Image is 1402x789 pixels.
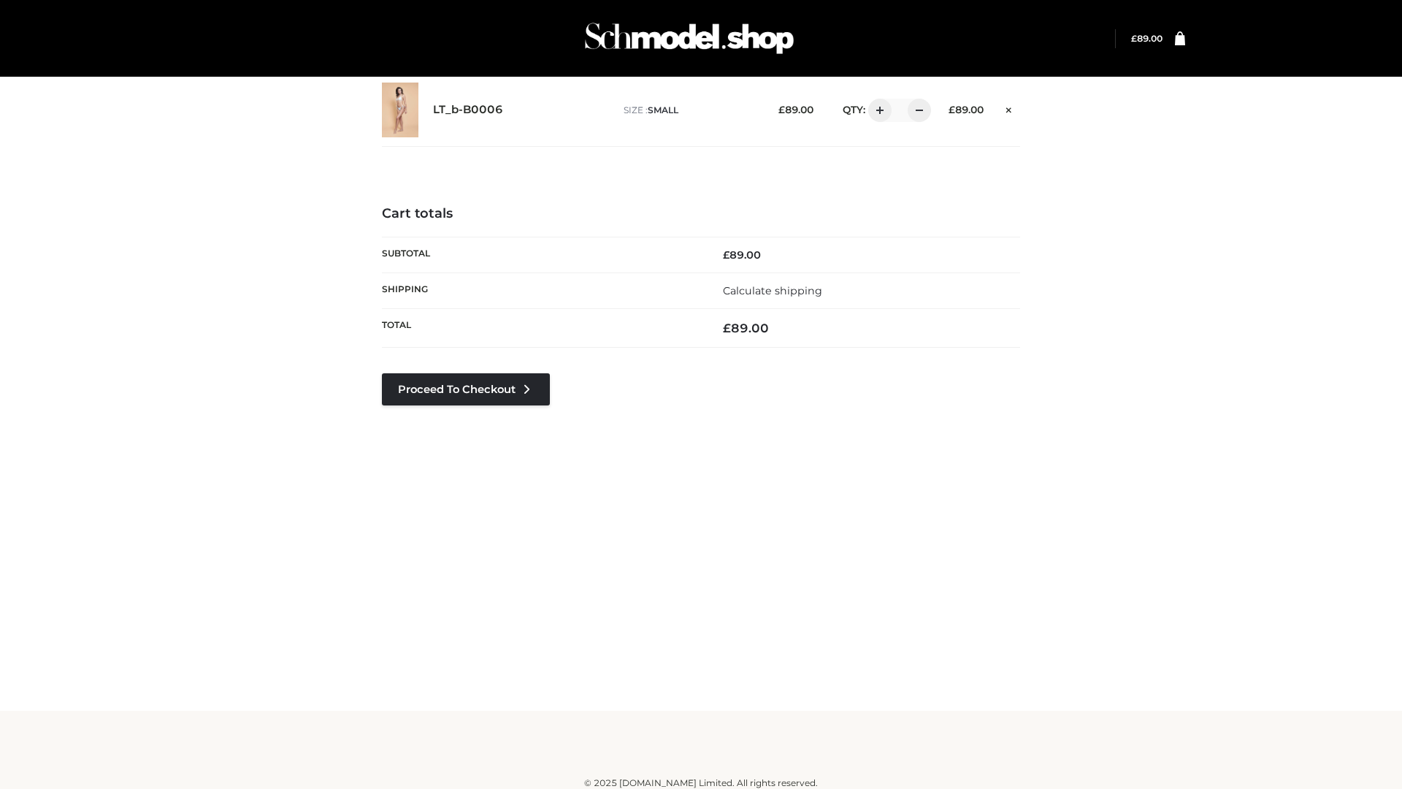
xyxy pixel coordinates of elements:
span: £ [1131,33,1137,44]
a: Calculate shipping [723,284,822,297]
a: LT_b-B0006 [433,103,503,117]
img: Schmodel Admin 964 [580,9,799,67]
bdi: 89.00 [1131,33,1162,44]
img: LT_b-B0006 - SMALL [382,83,418,137]
a: Remove this item [998,99,1020,118]
th: Subtotal [382,237,701,272]
div: QTY: [828,99,926,122]
span: £ [723,248,729,262]
span: £ [949,104,955,115]
a: Proceed to Checkout [382,373,550,405]
bdi: 89.00 [949,104,984,115]
bdi: 89.00 [778,104,813,115]
p: size : [624,104,756,117]
th: Shipping [382,272,701,308]
bdi: 89.00 [723,321,769,335]
a: £89.00 [1131,33,1162,44]
span: £ [723,321,731,335]
bdi: 89.00 [723,248,761,262]
span: SMALL [648,104,678,115]
span: £ [778,104,785,115]
th: Total [382,309,701,348]
h4: Cart totals [382,206,1020,222]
